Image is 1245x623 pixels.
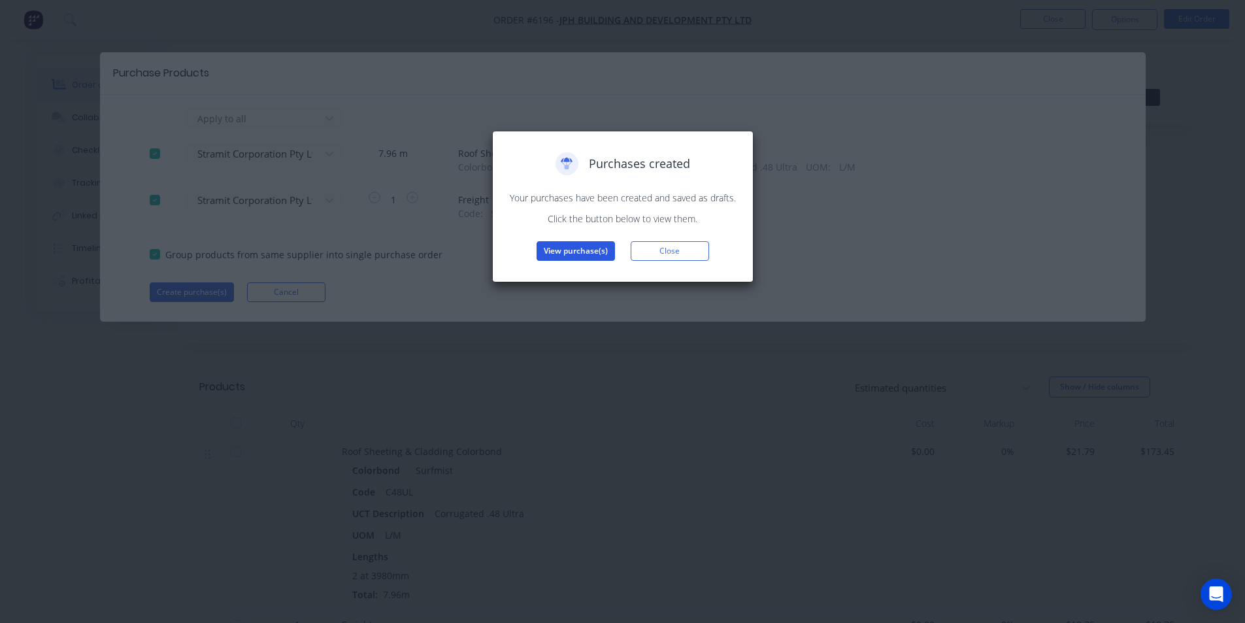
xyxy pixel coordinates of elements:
p: Your purchases have been created and saved as drafts. [506,191,740,205]
p: Click the button below to view them. [506,212,740,226]
span: Purchases created [589,155,690,173]
button: Close [631,241,709,261]
div: Open Intercom Messenger [1201,579,1232,610]
button: View purchase(s) [537,241,615,261]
